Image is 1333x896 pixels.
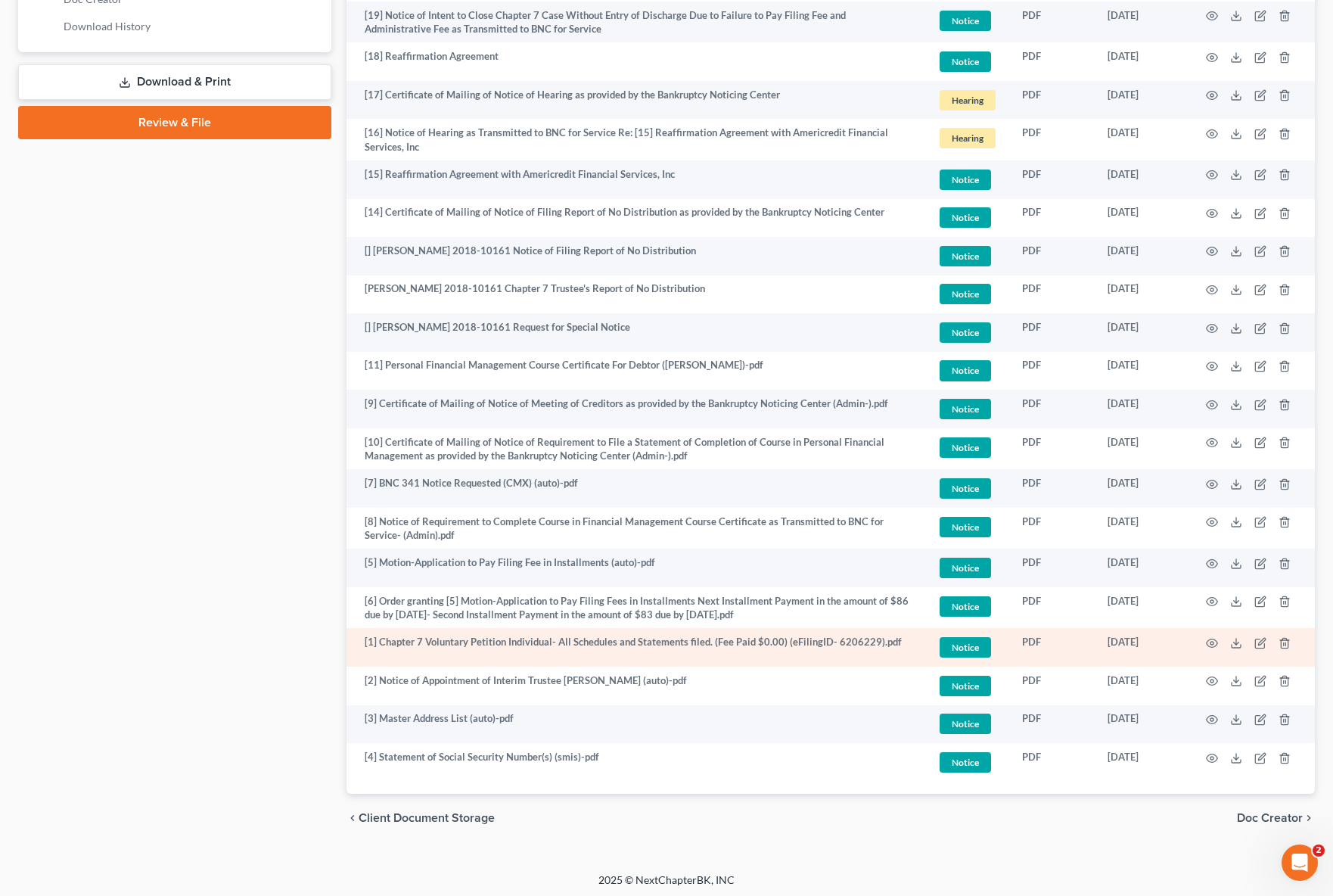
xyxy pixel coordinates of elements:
a: Notice [937,244,998,269]
a: Download History [51,13,331,40]
td: [DATE] [1095,587,1188,629]
span: Notice [940,11,991,31]
a: Notice [937,711,998,736]
a: Notice [937,8,998,33]
td: [DATE] [1095,508,1188,549]
td: PDF [1010,42,1095,81]
td: [DATE] [1095,628,1188,667]
td: [DATE] [1095,275,1188,314]
span: Notice [940,399,991,419]
span: Download History [64,20,151,33]
td: PDF [1010,428,1095,470]
a: Notice [937,594,998,619]
td: [PERSON_NAME] 2018-10161 Chapter 7 Trustee's Report of No Distribution [346,275,926,314]
span: 2 [1313,845,1325,857]
span: Doc Creator [1237,812,1303,824]
td: [DATE] [1095,160,1188,199]
td: PDF [1010,2,1095,43]
span: Notice [940,322,991,343]
td: PDF [1010,199,1095,238]
td: [1] Chapter 7 Voluntary Petition Individual- All Schedules and Statements filed. (Fee Paid $0.00)... [346,628,926,667]
td: [18] Reaffirmation Agreement [346,42,926,81]
span: Notice [940,51,991,72]
a: Hearing [937,126,998,151]
span: Notice [940,637,991,658]
td: PDF [1010,667,1095,705]
td: PDF [1010,628,1095,667]
td: [10] Certificate of Mailing of Notice of Requirement to File a Statement of Completion of Course ... [346,428,926,470]
button: Doc Creator chevron_right [1237,812,1315,824]
td: [5] Motion-Application to Pay Filing Fee in Installments (auto)-pdf [346,549,926,587]
span: Notice [940,246,991,266]
td: [11] Personal Financial Management Course Certificate For Debtor ([PERSON_NAME])-pdf [346,352,926,390]
td: [DATE] [1095,549,1188,587]
a: Notice [937,358,998,383]
span: Hearing [940,90,996,110]
td: PDF [1010,469,1095,508]
span: Notice [940,558,991,578]
td: [] [PERSON_NAME] 2018-10161 Request for Special Notice [346,313,926,352]
span: Notice [940,170,991,190]
a: Notice [937,282,998,306]
td: [DATE] [1095,2,1188,43]
td: [2] Notice of Appointment of Interim Trustee [PERSON_NAME] (auto)-pdf [346,667,926,705]
a: Notice [937,674,998,698]
td: [DATE] [1095,390,1188,428]
td: [] [PERSON_NAME] 2018-10161 Notice of Filing Report of No Distribution [346,237,926,275]
a: Notice [937,515,998,540]
td: [DATE] [1095,352,1188,390]
td: [17] Certificate of Mailing of Notice of Hearing as provided by the Bankruptcy Noticing Center [346,81,926,120]
td: PDF [1010,160,1095,199]
span: Notice [940,752,991,773]
span: Notice [940,478,991,499]
td: PDF [1010,508,1095,549]
td: PDF [1010,313,1095,352]
td: [14] Certificate of Mailing of Notice of Filing Report of No Distribution as provided by the Bank... [346,199,926,238]
td: PDF [1010,705,1095,744]
td: PDF [1010,237,1095,275]
td: [DATE] [1095,199,1188,238]
td: [DATE] [1095,81,1188,120]
td: [DATE] [1095,119,1188,160]
span: Notice [940,360,991,381]
a: Notice [937,635,998,660]
a: Notice [937,320,998,345]
a: Notice [937,555,998,580]
span: Notice [940,714,991,734]
td: PDF [1010,743,1095,782]
i: chevron_right [1303,812,1315,824]
a: Notice [937,397,998,422]
a: Notice [937,435,998,460]
td: [DATE] [1095,313,1188,352]
a: Review & File [18,106,331,139]
span: Hearing [940,128,996,148]
td: [15] Reaffirmation Agreement with Americredit Financial Services, Inc [346,160,926,199]
td: [9] Certificate of Mailing of Notice of Meeting of Creditors as provided by the Bankruptcy Notici... [346,390,926,428]
a: Hearing [937,88,998,113]
span: Notice [940,596,991,617]
td: [19] Notice of Intent to Close Chapter 7 Case Without Entry of Discharge Due to Failure to Pay Fi... [346,2,926,43]
td: [DATE] [1095,743,1188,782]
a: Notice [937,750,998,775]
td: [16] Notice of Hearing as Transmitted to BNC for Service Re: [15] Reaffirmation Agreement with Am... [346,119,926,160]
span: Notice [940,284,991,304]
a: Notice [937,205,998,230]
td: [DATE] [1095,667,1188,705]
iframe: Intercom live chat [1282,845,1318,881]
td: PDF [1010,587,1095,629]
span: Notice [940,437,991,458]
td: PDF [1010,352,1095,390]
td: PDF [1010,549,1095,587]
td: [DATE] [1095,469,1188,508]
span: Notice [940,517,991,537]
td: PDF [1010,390,1095,428]
a: Notice [937,476,998,501]
td: [4] Statement of Social Security Number(s) (smis)-pdf [346,743,926,782]
span: Notice [940,207,991,228]
td: PDF [1010,81,1095,120]
span: Client Document Storage [359,812,495,824]
td: [DATE] [1095,237,1188,275]
i: chevron_left [346,812,359,824]
button: chevron_left Client Document Storage [346,812,495,824]
a: Download & Print [18,64,331,100]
